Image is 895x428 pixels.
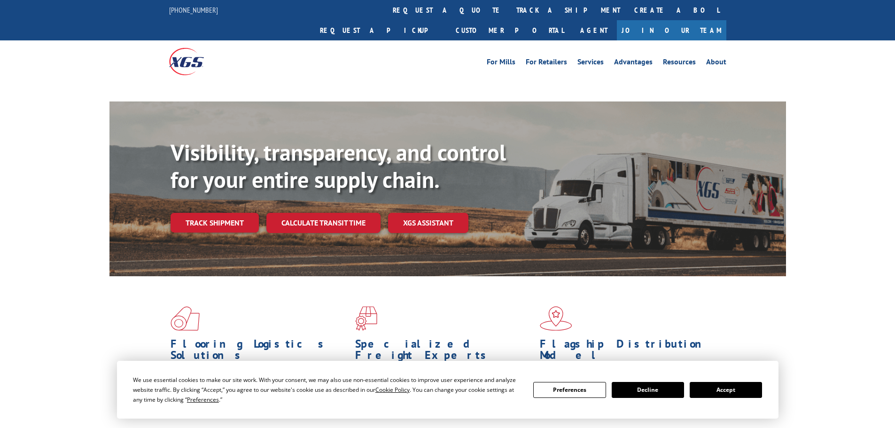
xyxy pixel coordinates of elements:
[706,58,726,69] a: About
[617,20,726,40] a: Join Our Team
[540,338,717,366] h1: Flagship Distribution Model
[663,58,696,69] a: Resources
[171,213,259,233] a: Track shipment
[355,306,377,331] img: xgs-icon-focused-on-flooring-red
[533,382,606,398] button: Preferences
[169,5,218,15] a: [PHONE_NUMBER]
[690,382,762,398] button: Accept
[614,58,653,69] a: Advantages
[487,58,515,69] a: For Mills
[571,20,617,40] a: Agent
[117,361,778,419] div: Cookie Consent Prompt
[577,58,604,69] a: Services
[355,338,533,366] h1: Specialized Freight Experts
[388,213,468,233] a: XGS ASSISTANT
[133,375,522,405] div: We use essential cookies to make our site work. With your consent, we may also use non-essential ...
[313,20,449,40] a: Request a pickup
[526,58,567,69] a: For Retailers
[540,306,572,331] img: xgs-icon-flagship-distribution-model-red
[375,386,410,394] span: Cookie Policy
[171,138,506,194] b: Visibility, transparency, and control for your entire supply chain.
[612,382,684,398] button: Decline
[266,213,381,233] a: Calculate transit time
[171,306,200,331] img: xgs-icon-total-supply-chain-intelligence-red
[171,338,348,366] h1: Flooring Logistics Solutions
[187,396,219,404] span: Preferences
[449,20,571,40] a: Customer Portal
